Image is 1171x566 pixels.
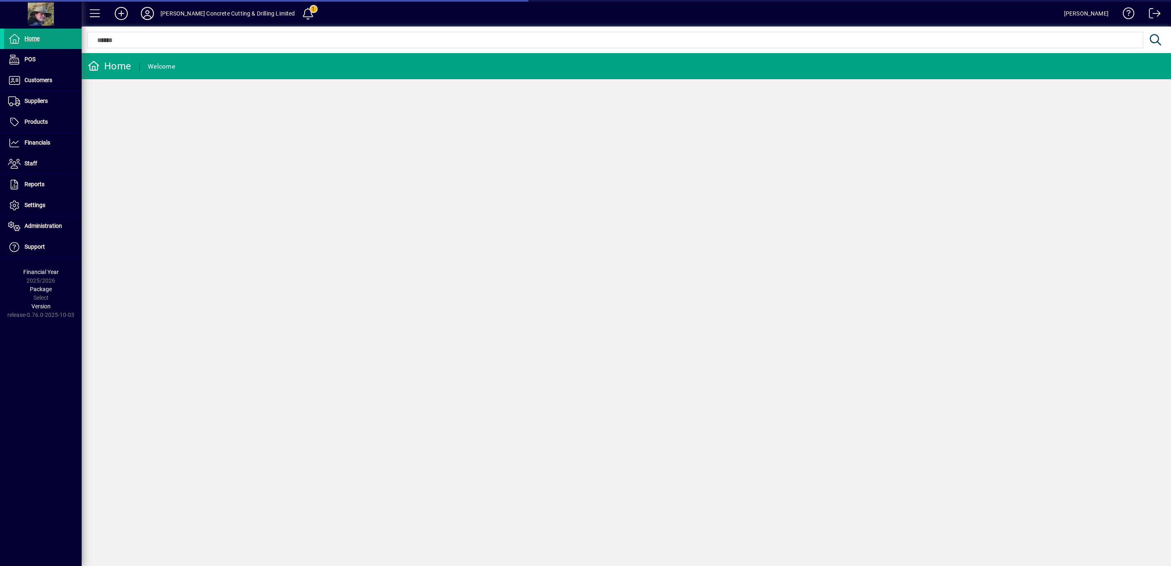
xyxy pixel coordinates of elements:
[4,49,82,70] a: POS
[1117,2,1135,28] a: Knowledge Base
[23,269,59,275] span: Financial Year
[4,237,82,257] a: Support
[24,181,45,187] span: Reports
[4,91,82,111] a: Suppliers
[4,112,82,132] a: Products
[24,139,50,146] span: Financials
[1143,2,1161,28] a: Logout
[24,202,45,208] span: Settings
[88,60,131,73] div: Home
[24,98,48,104] span: Suppliers
[108,6,134,21] button: Add
[4,133,82,153] a: Financials
[24,118,48,125] span: Products
[4,195,82,216] a: Settings
[24,160,37,167] span: Staff
[134,6,160,21] button: Profile
[4,216,82,236] a: Administration
[160,7,295,20] div: [PERSON_NAME] Concrete Cutting & Drilling Limited
[4,174,82,195] a: Reports
[31,303,51,310] span: Version
[1064,7,1109,20] div: [PERSON_NAME]
[4,70,82,91] a: Customers
[24,243,45,250] span: Support
[24,56,36,62] span: POS
[24,35,40,42] span: Home
[24,223,62,229] span: Administration
[148,60,175,73] div: Welcome
[30,286,52,292] span: Package
[24,77,52,83] span: Customers
[4,154,82,174] a: Staff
